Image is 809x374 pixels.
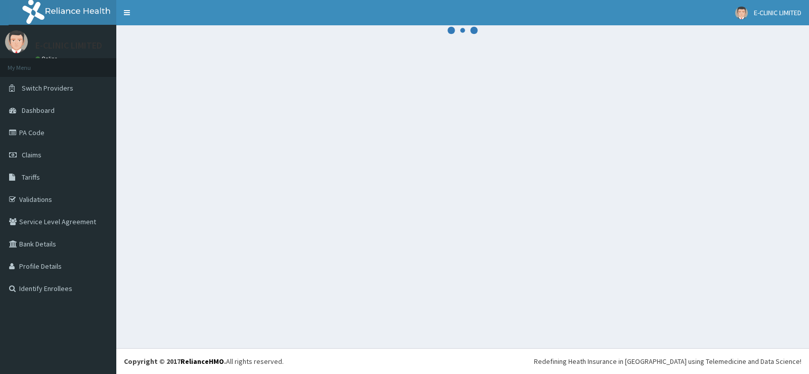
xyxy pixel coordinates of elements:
[35,55,60,62] a: Online
[5,30,28,53] img: User Image
[181,357,224,366] a: RelianceHMO
[124,357,226,366] strong: Copyright © 2017 .
[22,150,41,159] span: Claims
[534,356,801,366] div: Redefining Heath Insurance in [GEOGRAPHIC_DATA] using Telemedicine and Data Science!
[35,41,102,50] p: E-CLINIC LIMITED
[22,106,55,115] span: Dashboard
[754,8,801,17] span: E-CLINIC LIMITED
[22,173,40,182] span: Tariffs
[22,84,73,93] span: Switch Providers
[116,348,809,374] footer: All rights reserved.
[735,7,748,19] img: User Image
[447,15,478,46] svg: audio-loading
